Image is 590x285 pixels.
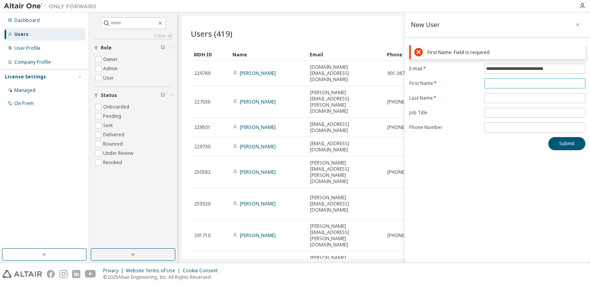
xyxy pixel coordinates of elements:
span: Status [101,92,117,98]
label: Delivered [103,130,126,139]
div: Cookie Consent [183,268,222,274]
img: linkedin.svg [72,270,80,278]
span: Clear filter [161,92,165,98]
span: [PERSON_NAME][EMAIL_ADDRESS][PERSON_NAME][DOMAIN_NAME] [310,160,380,185]
label: E-mail [409,66,480,72]
span: [PERSON_NAME][EMAIL_ADDRESS][PERSON_NAME][DOMAIN_NAME] [310,223,380,248]
span: 229769 [194,70,210,76]
label: User [103,73,115,83]
button: Submit [548,137,585,150]
a: [PERSON_NAME] [240,200,276,207]
img: altair_logo.svg [2,270,42,278]
img: instagram.svg [59,270,68,278]
div: New User [411,22,440,28]
div: On Prem [14,100,34,107]
p: © 2025 Altair Engineering, Inc. All Rights Reserved. [103,274,222,280]
a: [PERSON_NAME] [240,169,276,175]
span: [PHONE_NUMBER] [387,99,427,105]
a: [PERSON_NAME] [240,143,276,150]
img: youtube.svg [85,270,96,278]
div: Privacy [103,268,126,274]
label: Onboarded [103,102,131,112]
label: Pending [103,112,123,121]
div: License Settings [5,74,46,80]
a: Clear all [94,33,172,39]
div: Company Profile [14,59,51,65]
span: 901.387.4705 [387,70,417,76]
span: [EMAIL_ADDRESS][DOMAIN_NAME] [310,141,380,153]
span: 250582 [194,169,210,175]
a: [PERSON_NAME] [240,232,276,239]
img: Altair One [4,2,100,10]
div: User Profile [14,45,41,51]
label: Bounced [103,139,124,149]
div: MDH ID [194,48,226,61]
button: Role [94,39,172,56]
label: Phone Number [409,124,480,131]
label: Admin [103,64,119,73]
span: Clear filter [161,45,165,51]
span: 229730 [194,144,210,150]
div: Dashboard [14,17,40,24]
label: Sent [103,121,114,130]
div: Phone [387,48,458,61]
span: 227036 [194,99,210,105]
div: Email [310,48,381,61]
span: [PHONE_NUMBER] [387,232,427,239]
div: Website Terms of Use [126,268,183,274]
span: [DOMAIN_NAME][EMAIL_ADDRESS][DOMAIN_NAME] [310,64,380,83]
a: [PERSON_NAME] [240,98,276,105]
label: Job Title [409,110,480,116]
label: Revoked [103,158,124,167]
span: [PERSON_NAME][EMAIL_ADDRESS][DOMAIN_NAME] [310,255,380,273]
label: Last Name [409,95,480,101]
span: [PHONE_NUMBER] [387,124,427,131]
span: 291710 [194,232,210,239]
span: Users (419) [191,28,232,39]
img: facebook.svg [47,270,55,278]
a: [PERSON_NAME] [240,124,276,131]
span: [EMAIL_ADDRESS][DOMAIN_NAME] [310,121,380,134]
span: 229501 [194,124,210,131]
label: Under Review [103,149,135,158]
span: 253029 [194,201,210,207]
span: [PERSON_NAME][EMAIL_ADDRESS][PERSON_NAME][DOMAIN_NAME] [310,90,380,114]
a: [PERSON_NAME] [240,70,276,76]
label: First Name [409,80,480,87]
div: First Name: Field is required [427,49,582,55]
div: Users [14,31,29,37]
div: Name [232,48,303,61]
label: Owner [103,55,119,64]
span: [PERSON_NAME][EMAIL_ADDRESS][DOMAIN_NAME] [310,195,380,213]
span: Role [101,45,112,51]
div: Managed [14,87,36,93]
button: Status [94,87,172,104]
span: [PHONE_NUMBER] [387,169,427,175]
